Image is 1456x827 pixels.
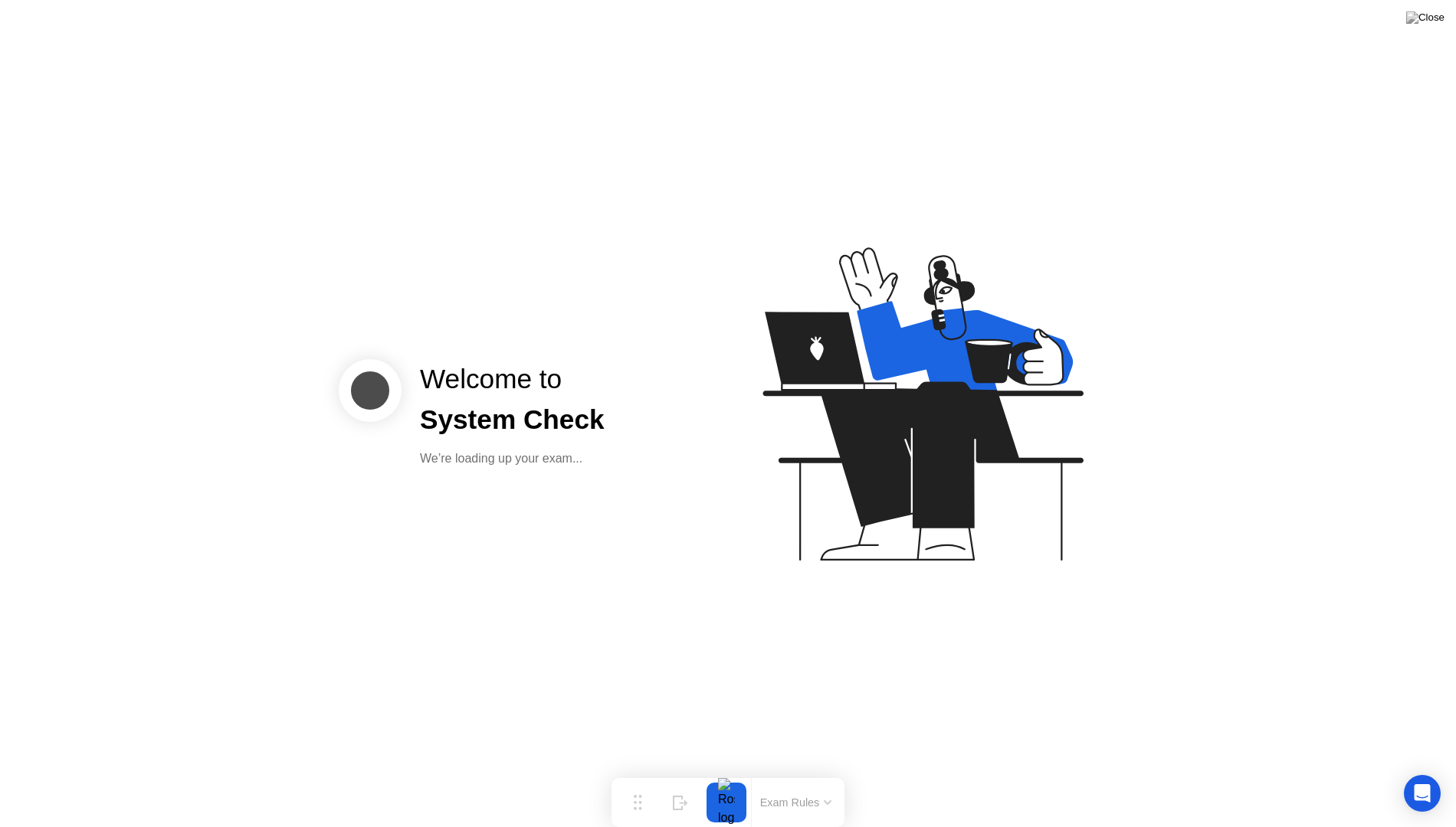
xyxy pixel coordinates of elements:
[420,449,605,468] div: We’re loading up your exam...
[1406,11,1445,24] img: Close
[420,359,605,400] div: Welcome to
[1404,775,1441,812] div: Open Intercom Messenger
[756,796,837,809] button: Exam Rules
[420,400,605,440] div: System Check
